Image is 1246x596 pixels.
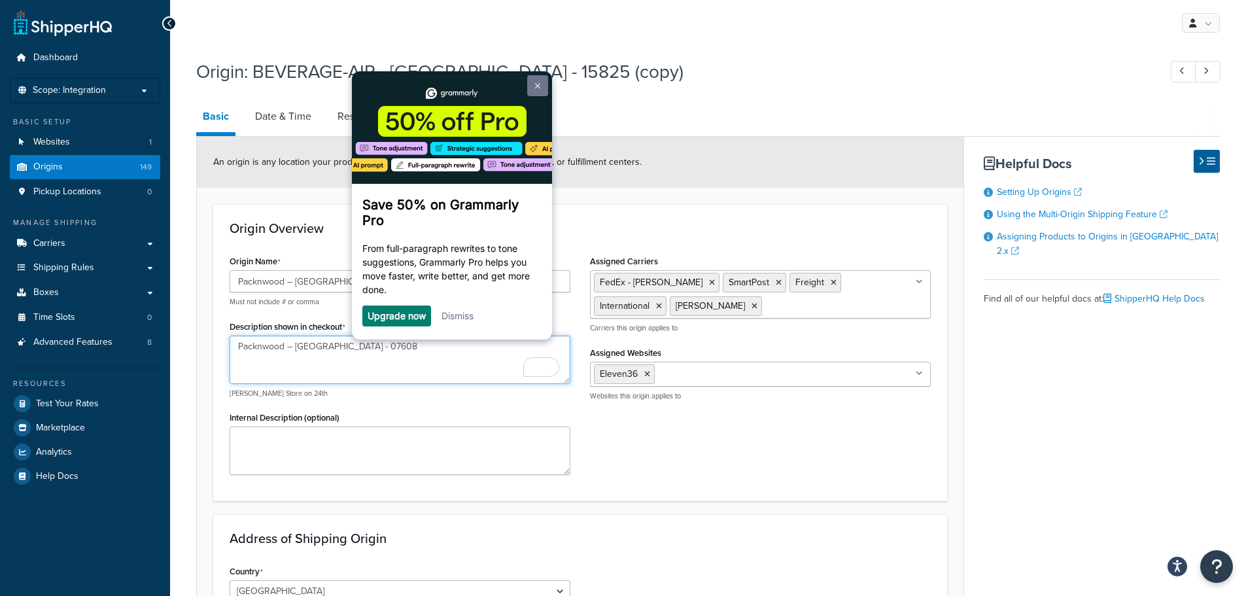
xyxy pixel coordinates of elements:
label: Country [230,567,263,577]
span: Marketplace [36,423,85,434]
a: Upgrade now [23,239,81,250]
li: Pickup Locations [10,180,160,204]
button: Open Resource Center [1200,550,1233,583]
textarea: To enrich screen reader interactions, please activate Accessibility in Grammarly extension settings [230,336,570,384]
img: close_x_white.png [190,12,196,18]
a: Test Your Rates [10,392,160,415]
a: ShipperHQ Help Docs [1103,292,1205,306]
a: Setting Up Origins [997,185,1082,199]
span: Help Docs [36,471,78,482]
a: Help Docs [10,465,160,488]
span: Advanced Features [33,337,112,348]
a: Boxes [10,281,160,305]
a: Restrictions [331,101,398,132]
li: Time Slots [10,306,160,330]
span: Websites [33,137,70,148]
span: FedEx - [PERSON_NAME] [600,275,702,289]
span: Carriers [33,238,65,249]
p: Must not include # or comma [230,297,570,307]
span: Origins [33,162,63,173]
span: 1 [149,137,152,148]
h1: Origin: BEVERAGE-AIR - [GEOGRAPHIC_DATA] - 15825 (copy) [196,59,1147,84]
a: Analytics [10,440,160,464]
span: Analytics [36,447,72,458]
label: Assigned Carriers [590,256,658,266]
h3: Origin Overview [230,221,931,236]
a: Next Record [1195,61,1220,82]
li: Origins [10,155,160,179]
a: Time Slots0 [10,306,160,330]
button: Hide Help Docs [1194,150,1220,173]
span: SmartPost [729,275,769,289]
span: Test Your Rates [36,398,99,410]
label: Description shown in checkout [230,322,345,332]
span: 8 [147,337,152,348]
a: Basic [196,101,235,136]
span: Time Slots [33,312,75,323]
span: 0 [147,186,152,198]
li: Advanced Features [10,330,160,355]
span: International [600,299,649,313]
label: Origin Name [230,256,281,267]
span: Freight [795,275,824,289]
a: Pickup Locations0 [10,180,160,204]
div: Manage Shipping [10,217,160,228]
a: Dashboard [10,46,160,70]
div: Basic Setup [10,116,160,128]
span: Scope: Integration [33,85,106,96]
a: Origins149 [10,155,160,179]
span: 149 [140,162,152,173]
h3: Address of Shipping Origin [230,531,931,546]
div: Resources [10,378,160,389]
a: Carriers [10,232,160,256]
a: Assigning Products to Origins in [GEOGRAPHIC_DATA] 2.x [997,230,1218,258]
h3: Save 50% on Grammarly Pro [18,126,197,157]
span: 0 [147,312,152,323]
span: Dashboard [33,52,78,63]
span: Shipping Rules [33,262,94,273]
li: Websites [10,130,160,154]
a: Marketplace [10,416,160,440]
span: Pickup Locations [33,186,101,198]
a: Date & Time [249,101,318,132]
p: [PERSON_NAME] Store on 24th [230,389,570,398]
a: Shipping Rules [10,256,160,280]
a: Using the Multi-Origin Shipping Feature [997,207,1168,221]
span: Boxes [33,287,59,298]
img: cf05b94ade4f42629b949fb8a375e811-frame-31613004.png [7,8,207,113]
span: An origin is any location your products ship from, whether it’s vendors, warehouses, or fulfillme... [213,155,642,169]
a: Websites1 [10,130,160,154]
a: Previous Record [1171,61,1196,82]
label: Internal Description (optional) [230,413,339,423]
p: From full-paragraph rewrites to tone suggestions, Grammarly Pro helps you move faster, write bett... [18,170,197,225]
div: Find all of our helpful docs at: [984,279,1220,308]
span: Eleven36 [600,367,638,381]
a: Dismiss [97,239,129,250]
p: Websites this origin applies to [590,391,931,401]
p: Carriers this origin applies to [590,323,931,333]
label: Assigned Websites [590,348,661,358]
h3: Helpful Docs [984,156,1220,171]
a: Advanced Features8 [10,330,160,355]
span: [PERSON_NAME] [676,299,745,313]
